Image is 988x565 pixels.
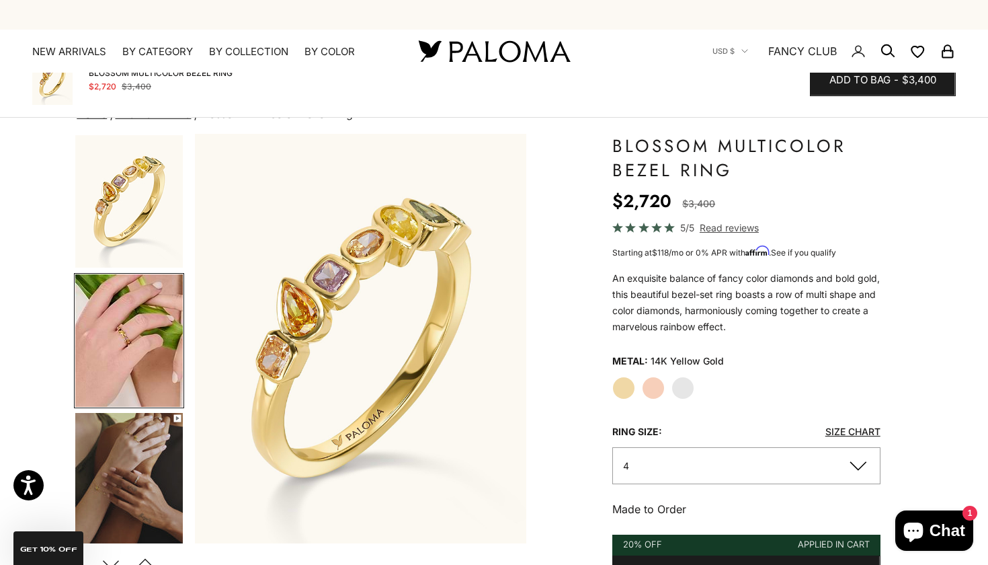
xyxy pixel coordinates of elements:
[32,55,73,105] img: #YellowGold
[612,447,880,484] button: 4
[122,45,193,59] summary: By Category
[712,45,735,57] span: USD $
[745,246,769,256] span: Affirm
[612,248,836,258] span: Starting at /mo or 0% APR with .
[612,188,671,215] sale-price: $2,720
[20,546,77,553] span: GET 10% Off
[768,42,837,60] a: FANCY CLUB
[623,537,662,552] div: 20% Off
[32,45,106,59] a: NEW ARRIVALS
[195,134,526,543] img: #YellowGold
[612,220,880,235] a: 5/5 Read reviews
[712,45,748,57] button: USD $
[74,412,184,548] button: Go to item 6
[612,270,880,335] p: An exquisite balance of fancy color diamonds and bold gold, this beautiful bezel-set ring boasts ...
[32,45,386,59] nav: Primary navigation
[74,134,184,269] button: Go to item 1
[829,72,891,89] span: Add to bag
[89,67,233,80] span: Blossom Multicolor Bezel Ring
[195,134,526,543] div: Item 1 of 16
[122,80,151,93] compare-at-price: $3,400
[623,460,629,472] span: 4
[771,248,836,258] a: See if you qualify - Learn more about Affirm Financing (opens in modal)
[798,537,870,552] div: Applied in cart
[89,80,116,93] sale-price: $2,720
[682,196,715,212] compare-at-price: $3,400
[810,64,956,96] button: Add to bag-$3,400
[651,351,724,371] variant-option-value: 14K Yellow Gold
[652,248,669,258] span: $118
[209,45,288,59] summary: By Collection
[680,220,694,235] span: 5/5
[74,273,184,408] button: Go to item 5
[75,274,183,407] img: #YellowGold #RoseGold #WhiteGold
[825,426,880,437] a: Size Chart
[304,45,355,59] summary: By Color
[612,351,648,371] legend: Metal:
[612,422,662,442] legend: Ring Size:
[75,135,183,268] img: #YellowGold
[612,500,880,518] p: Made to Order
[612,134,880,182] h1: Blossom Multicolor Bezel Ring
[902,72,936,89] span: $3,400
[891,511,977,554] inbox-online-store-chat: Shopify online store chat
[75,413,183,546] img: #YellowGold #RoseGold #WhiteGold
[700,220,759,235] span: Read reviews
[13,531,83,565] div: GET 10% Off
[712,30,956,73] nav: Secondary navigation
